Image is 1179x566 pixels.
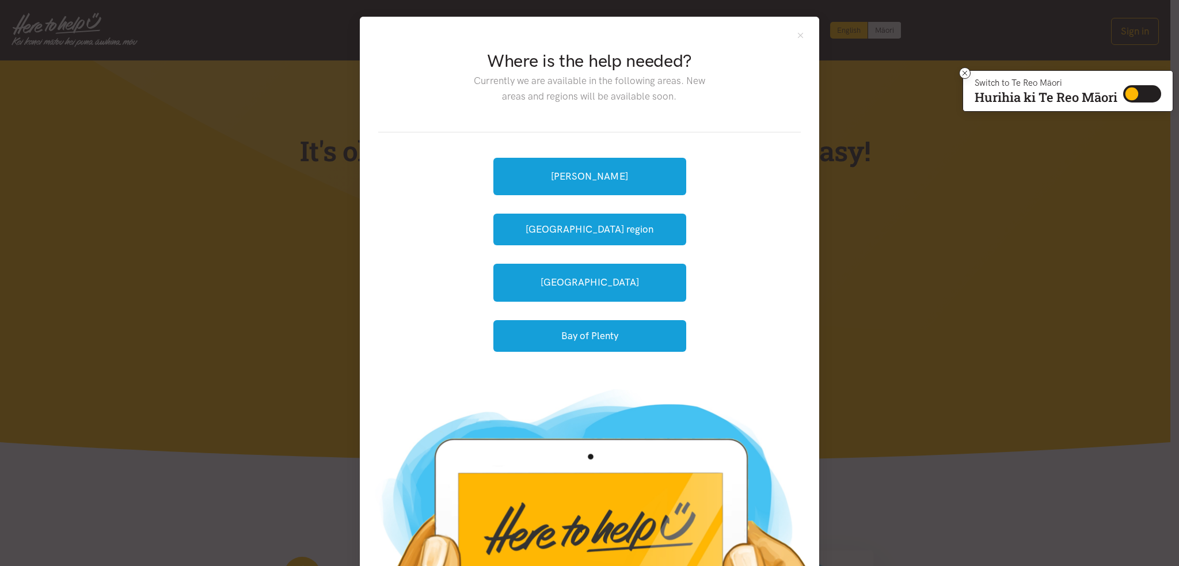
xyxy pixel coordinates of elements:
[493,158,686,195] a: [PERSON_NAME]
[975,79,1117,86] p: Switch to Te Reo Māori
[975,92,1117,102] p: Hurihia ki Te Reo Māori
[493,264,686,301] a: [GEOGRAPHIC_DATA]
[465,73,714,104] p: Currently we are available in the following areas. New areas and regions will be available soon.
[465,49,714,73] h2: Where is the help needed?
[493,320,686,352] button: Bay of Plenty
[796,31,805,40] button: Close
[493,214,686,245] button: [GEOGRAPHIC_DATA] region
